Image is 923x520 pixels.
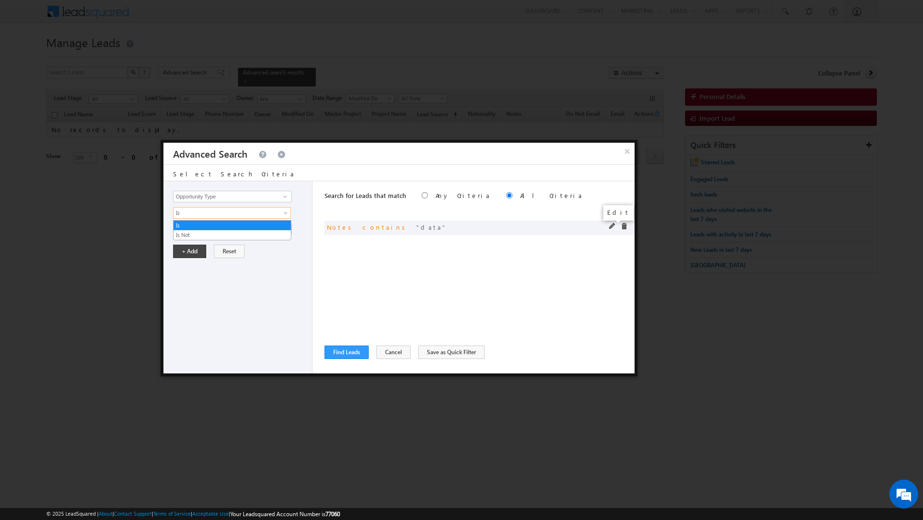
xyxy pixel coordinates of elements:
a: Is Not [174,231,291,239]
label: All Criteria [520,191,583,199]
a: Is [174,221,291,230]
span: Your Leadsquared Account Number is [230,510,340,518]
span: © 2025 LeadSquared | | | | | [46,509,340,519]
a: Is [173,207,291,219]
label: Any Criteria [436,191,491,199]
a: Acceptable Use [192,510,229,517]
input: Type to Search [173,191,291,202]
textarea: Type your message and hit 'Enter' [12,89,175,287]
a: About [99,510,112,517]
a: Contact Support [114,510,152,517]
div: Edit [603,205,634,221]
span: Notes [327,223,355,231]
div: Minimize live chat window [158,5,181,28]
img: d_60004797649_company_0_60004797649 [16,50,40,63]
span: Is [174,209,278,217]
div: Chat with us now [50,50,162,63]
button: Cancel [376,346,411,359]
button: × [620,143,635,160]
ul: Is [173,220,291,240]
span: 77060 [325,510,340,518]
span: Select Search Criteria [173,170,295,178]
span: Search for Leads that match [324,191,406,199]
em: Start Chat [131,296,175,309]
button: Save as Quick Filter [418,346,485,359]
span: data [416,223,447,231]
button: Find Leads [324,346,369,359]
a: Show All Items [278,192,290,201]
button: Reset [214,245,245,258]
a: Terms of Service [153,510,191,517]
button: + Add [173,245,206,258]
h3: Advanced Search [173,143,248,164]
span: contains [362,223,409,231]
